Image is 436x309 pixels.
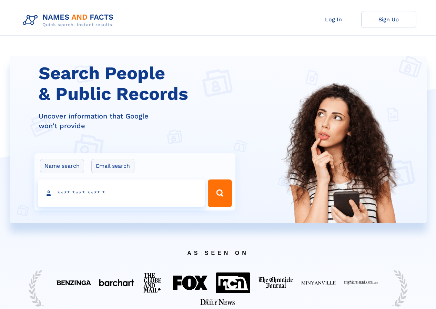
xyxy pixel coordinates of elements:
button: Search Button [208,179,232,207]
input: search input [38,179,205,207]
span: AS SEEN ON [22,241,415,265]
img: Featured on The Chronicle Journal [258,277,293,289]
img: Logo Names and Facts [20,11,119,30]
div: Uncover information that Google won't provide [39,111,240,131]
img: Featured on BarChart [99,279,134,286]
img: Featured on Minyanville [301,280,336,285]
img: Featured on FOX 40 [173,276,207,290]
a: Log In [306,11,361,28]
img: Featured on NCN [216,272,250,293]
img: Featured on My Mother Lode [344,280,378,285]
img: Featured on Benzinga [57,280,91,285]
h1: Search People & Public Records [39,63,240,104]
label: Name search [40,159,84,173]
img: Featured on Starkville Daily News [200,299,235,305]
img: Featured on The Globe And Mail [142,271,165,294]
img: Search People and Public records [277,81,404,258]
a: Sign Up [361,11,416,28]
label: Email search [91,159,134,173]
